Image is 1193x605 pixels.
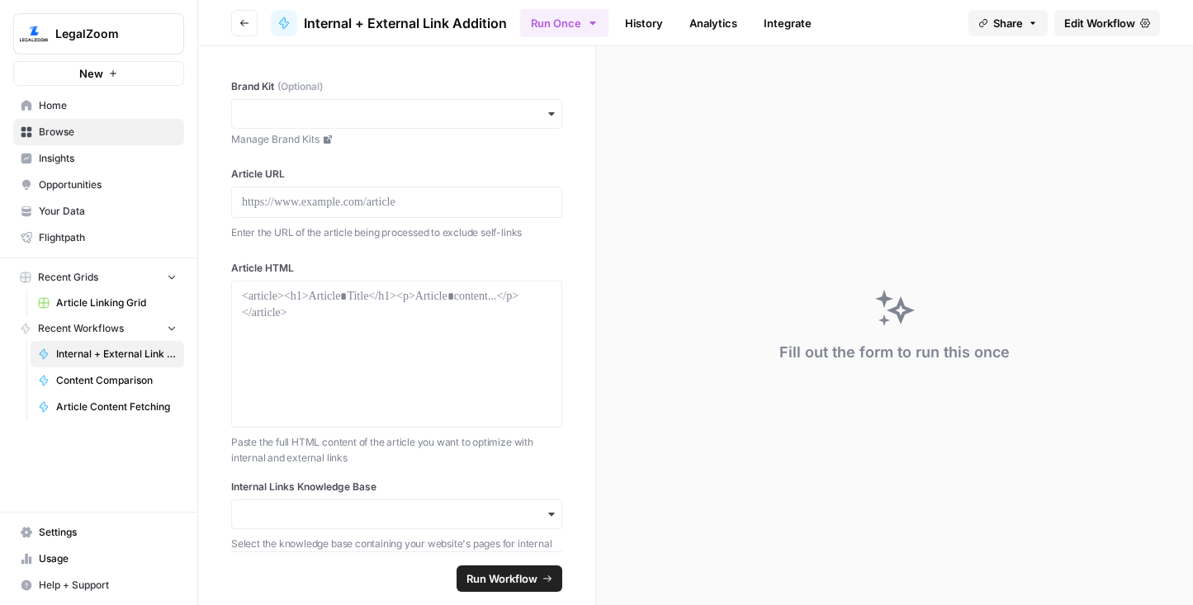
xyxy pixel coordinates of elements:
span: (Optional) [277,79,323,94]
a: Your Data [13,198,184,225]
a: Internal + External Link Addition [31,341,184,367]
a: Article Linking Grid [31,290,184,316]
button: New [13,61,184,86]
p: Enter the URL of the article being processed to exclude self-links [231,225,562,241]
a: Flightpath [13,225,184,251]
a: Insights [13,145,184,172]
a: Settings [13,519,184,546]
span: New [79,65,103,82]
button: Share [968,10,1048,36]
span: Internal + External Link Addition [56,347,177,362]
button: Run Workflow [457,565,562,592]
button: Recent Grids [13,265,184,290]
span: Settings [39,525,177,540]
a: Article Content Fetching [31,394,184,420]
span: LegalZoom [55,26,155,42]
a: Browse [13,119,184,145]
span: Insights [39,151,177,166]
a: Content Comparison [31,367,184,394]
span: Home [39,98,177,113]
button: Recent Workflows [13,316,184,341]
a: Home [13,92,184,119]
label: Brand Kit [231,79,562,94]
a: Opportunities [13,172,184,198]
div: Fill out the form to run this once [779,341,1010,364]
img: LegalZoom Logo [19,19,49,49]
a: Usage [13,546,184,572]
button: Help + Support [13,572,184,598]
span: Your Data [39,204,177,219]
button: Run Once [520,9,608,37]
a: Edit Workflow [1054,10,1160,36]
label: Article URL [231,167,562,182]
span: Internal + External Link Addition [304,13,507,33]
a: Analytics [679,10,747,36]
span: Run Workflow [466,570,537,587]
span: Browse [39,125,177,139]
label: Article HTML [231,261,562,276]
a: Manage Brand Kits [231,132,562,147]
span: Help + Support [39,578,177,593]
a: Integrate [754,10,821,36]
a: Internal + External Link Addition [271,10,507,36]
button: Workspace: LegalZoom [13,13,184,54]
p: Paste the full HTML content of the article you want to optimize with internal and external links [231,434,562,466]
a: History [615,10,673,36]
span: Article Content Fetching [56,399,177,414]
span: Edit Workflow [1064,15,1135,31]
span: Share [993,15,1023,31]
span: Usage [39,551,177,566]
label: Internal Links Knowledge Base [231,480,562,494]
span: Recent Workflows [38,321,124,336]
p: Select the knowledge base containing your website's pages for internal linking [231,536,562,568]
span: Opportunities [39,177,177,192]
span: Article Linking Grid [56,295,177,310]
span: Content Comparison [56,373,177,388]
span: Flightpath [39,230,177,245]
span: Recent Grids [38,270,98,285]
